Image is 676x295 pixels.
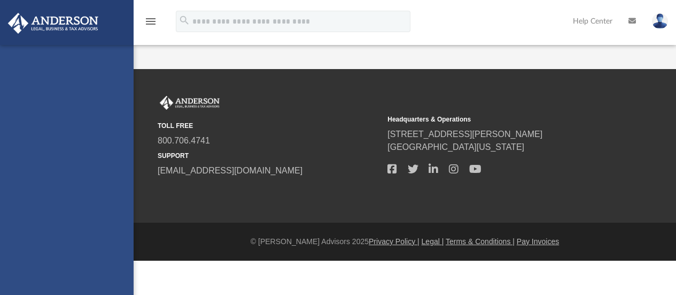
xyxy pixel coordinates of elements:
i: menu [144,15,157,28]
small: TOLL FREE [158,121,380,131]
img: Anderson Advisors Platinum Portal [5,13,102,34]
small: SUPPORT [158,151,380,161]
a: [EMAIL_ADDRESS][DOMAIN_NAME] [158,166,302,175]
i: search [178,14,190,26]
a: Privacy Policy | [369,237,419,246]
img: Anderson Advisors Platinum Portal [158,96,222,110]
img: User Pic [652,13,668,29]
a: menu [144,20,157,28]
small: Headquarters & Operations [387,115,610,124]
a: [STREET_ADDRESS][PERSON_NAME] [387,130,542,139]
div: © [PERSON_NAME] Advisors 2025 [134,236,676,247]
a: 800.706.4741 [158,136,210,145]
a: Terms & Conditions | [446,237,515,246]
a: Legal | [422,237,444,246]
a: Pay Invoices [517,237,559,246]
a: [GEOGRAPHIC_DATA][US_STATE] [387,142,524,152]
